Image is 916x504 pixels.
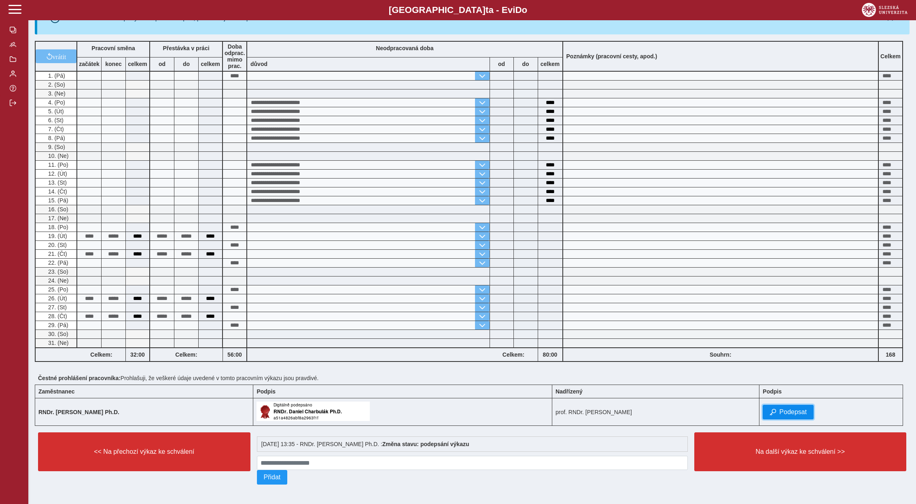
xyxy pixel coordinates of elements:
span: 18. (Po) [47,224,68,230]
b: 56:00 [223,351,246,358]
span: 16. (So) [47,206,68,213]
b: Podpis [257,388,276,395]
b: konec [102,61,125,67]
span: Přidat [264,474,281,481]
b: RNDr. [PERSON_NAME] Ph.D. [38,409,119,415]
b: od [490,61,513,67]
span: 3. (Ne) [47,90,66,97]
span: 23. (So) [47,268,68,275]
span: 21. (Čt) [47,251,67,257]
img: logo_web_su.png [862,3,908,17]
span: 30. (So) [47,331,68,337]
span: 7. (Čt) [47,126,64,132]
b: [GEOGRAPHIC_DATA] a - Evi [24,5,892,15]
b: Poznámky (pracovní cesty, apod.) [563,53,661,60]
b: Podpis [763,388,782,395]
span: 5. (Út) [47,108,64,115]
span: vrátit [53,53,66,60]
b: Celkem: [150,351,223,358]
span: 17. (Ne) [47,215,69,221]
b: Celkem [880,53,901,60]
b: Neodpracovaná doba [376,45,433,51]
img: Digitálně podepsáno uživatelem [257,402,370,421]
span: 15. (Pá) [47,197,68,204]
b: Čestné prohlášení pracovníka: [38,375,121,381]
button: Přidat [257,470,288,485]
span: 9. (So) [47,144,65,150]
span: 28. (Čt) [47,313,67,319]
span: Na další výkaz ke schválení >> [701,448,900,455]
span: 13. (St) [47,179,67,186]
span: 31. (Ne) [47,340,69,346]
span: 11. (Po) [47,162,68,168]
span: 1. (Pá) [47,72,65,79]
b: důvod [250,61,267,67]
b: Doba odprac. mimo prac. [225,43,245,69]
b: celkem [126,61,149,67]
span: 10. (Ne) [47,153,69,159]
td: prof. RNDr. [PERSON_NAME] [552,398,759,426]
b: Nadřízený [556,388,583,395]
span: 12. (Út) [47,170,67,177]
span: 6. (St) [47,117,64,123]
button: << Na přechozí výkaz ke schválení [38,432,250,471]
b: Pracovní směna [91,45,135,51]
b: celkem [538,61,562,67]
span: o [522,5,528,15]
div: [DATE] 13:35 - RNDr. [PERSON_NAME] Ph.D. : [257,436,688,452]
span: 24. (Ne) [47,277,69,284]
span: 26. (Út) [47,295,67,302]
span: t [486,5,488,15]
button: vrátit [36,49,76,63]
b: Zaměstnanec [38,388,74,395]
span: D [515,5,522,15]
span: 4. (Po) [47,99,65,106]
b: 80:00 [538,351,562,358]
span: 27. (St) [47,304,67,310]
b: 168 [879,351,902,358]
b: Přestávka v práci [163,45,209,51]
b: do [514,61,538,67]
button: Podepsat [763,405,814,419]
span: 2. (So) [47,81,65,88]
b: Celkem: [77,351,125,358]
span: 14. (Čt) [47,188,67,195]
span: 19. (Út) [47,233,67,239]
b: Změna stavu: podepsání výkazu [382,441,469,447]
span: 25. (Po) [47,286,68,293]
span: 29. (Pá) [47,322,68,328]
span: << Na přechozí výkaz ke schválení [45,448,244,455]
b: Celkem: [490,351,538,358]
b: Souhrn: [710,351,732,358]
span: 20. (St) [47,242,67,248]
div: Prohlašuji, že veškeré údaje uvedené v tomto pracovním výkazu jsou pravdivé. [35,372,910,385]
b: do [174,61,198,67]
b: celkem [199,61,222,67]
button: Na další výkaz ke schválení >> [694,432,907,471]
b: od [150,61,174,67]
b: začátek [77,61,101,67]
span: Podepsat [779,408,807,416]
b: 32:00 [126,351,149,358]
span: 8. (Pá) [47,135,65,141]
span: 22. (Pá) [47,259,68,266]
